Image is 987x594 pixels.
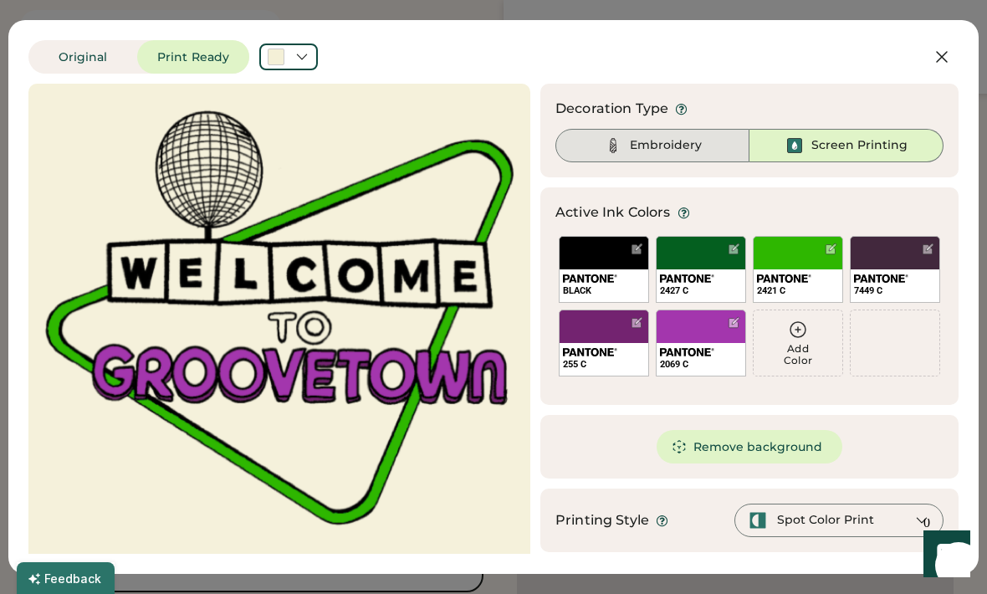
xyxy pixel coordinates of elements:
[563,348,617,356] img: 1024px-Pantone_logo.svg.png
[555,99,668,119] div: Decoration Type
[811,137,908,154] div: Screen Printing
[563,284,645,297] div: BLACK
[754,343,842,366] div: Add Color
[785,136,805,156] img: Ink%20-%20Selected.svg
[28,40,137,74] button: Original
[908,519,979,591] iframe: Front Chat
[777,512,874,529] div: Spot Color Print
[603,136,623,156] img: Thread%20-%20Unselected.svg
[854,274,908,283] img: 1024px-Pantone_logo.svg.png
[660,284,742,297] div: 2427 C
[854,284,936,297] div: 7449 C
[749,511,767,530] img: spot-color-green.svg
[657,430,843,463] button: Remove background
[757,284,839,297] div: 2421 C
[660,274,714,283] img: 1024px-Pantone_logo.svg.png
[563,274,617,283] img: 1024px-Pantone_logo.svg.png
[555,202,671,223] div: Active Ink Colors
[563,358,645,371] div: 255 C
[660,358,742,371] div: 2069 C
[660,348,714,356] img: 1024px-Pantone_logo.svg.png
[630,137,702,154] div: Embroidery
[555,510,649,530] div: Printing Style
[757,274,811,283] img: 1024px-Pantone_logo.svg.png
[137,40,249,74] button: Print Ready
